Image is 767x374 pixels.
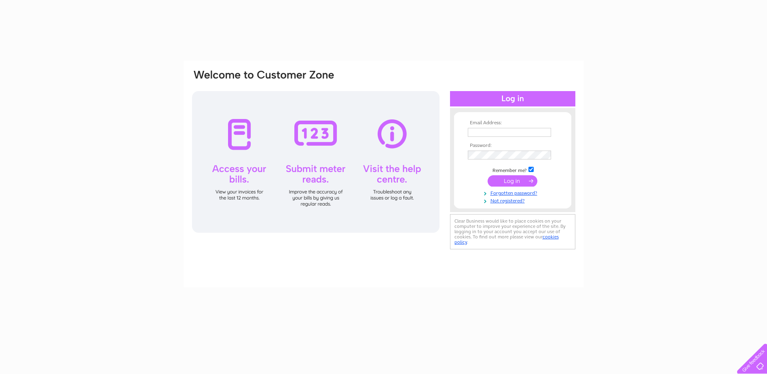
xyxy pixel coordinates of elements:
[450,214,575,249] div: Clear Business would like to place cookies on your computer to improve your experience of the sit...
[488,175,537,187] input: Submit
[468,189,560,196] a: Forgotten password?
[466,120,560,126] th: Email Address:
[468,196,560,204] a: Not registered?
[466,143,560,149] th: Password:
[466,166,560,174] td: Remember me?
[454,234,559,245] a: cookies policy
